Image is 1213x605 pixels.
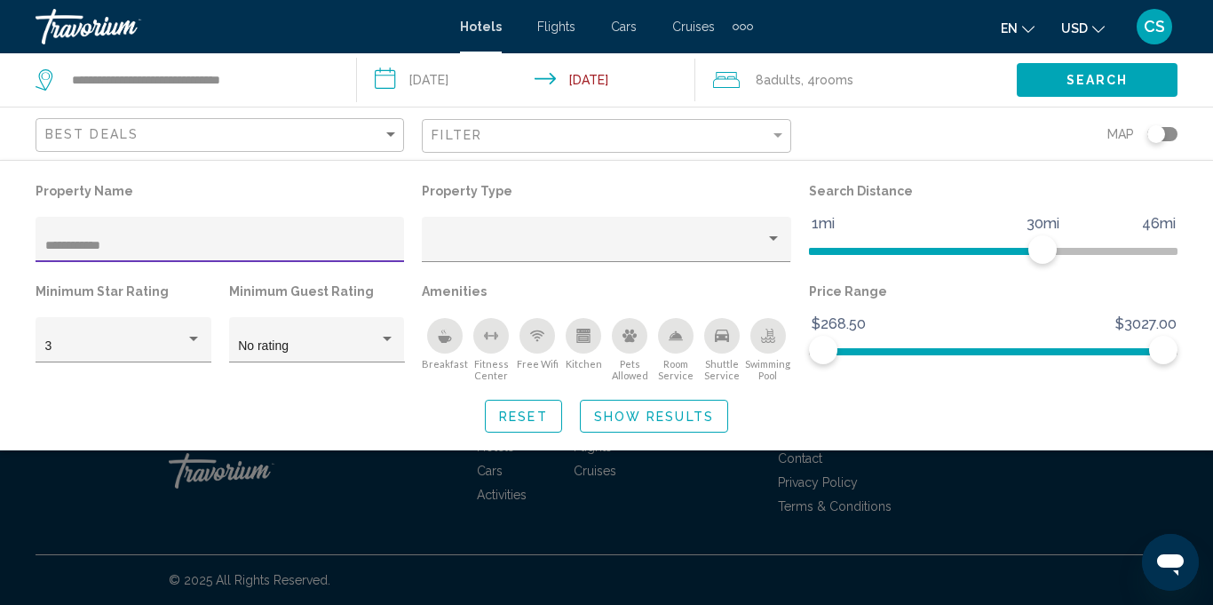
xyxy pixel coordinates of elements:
span: en [1001,21,1018,36]
mat-select: Property type [432,239,781,253]
button: Room Service [653,317,699,382]
span: CS [1144,18,1165,36]
button: Travelers: 8 adults, 0 children [695,53,1017,107]
a: Cars [611,20,637,34]
button: Extra navigation items [733,12,753,41]
span: Breakfast [422,358,468,370]
span: Show Results [594,410,714,424]
span: 1mi [809,211,837,237]
p: Minimum Guest Rating [229,279,405,304]
span: Search [1066,74,1129,88]
span: Room Service [653,358,699,381]
button: Breakfast [422,317,468,382]
span: Filter [432,128,482,142]
button: Toggle map [1134,126,1177,142]
span: 46mi [1139,211,1178,237]
p: Search Distance [809,179,1177,203]
p: Property Type [422,179,790,203]
mat-select: Sort by [45,128,399,143]
span: Best Deals [45,127,139,141]
p: Minimum Star Rating [36,279,211,304]
div: Hotel Filters [27,179,1186,382]
button: Free Wifi [514,317,560,382]
span: Adults [764,73,801,87]
button: Filter [422,118,790,155]
span: Kitchen [566,358,602,370]
p: Property Name [36,179,404,203]
button: Shuttle Service [699,317,745,382]
span: rooms [815,73,853,87]
span: No rating [238,338,289,353]
button: User Menu [1131,8,1177,45]
p: Amenities [422,279,790,304]
button: Change language [1001,15,1035,41]
span: $268.50 [809,311,868,338]
button: Fitness Center [468,317,514,382]
span: 30mi [1024,211,1062,237]
a: Hotels [460,20,502,34]
span: $3027.00 [1113,311,1179,338]
button: Change currency [1061,15,1105,41]
button: Check-in date: Sep 5, 2025 Check-out date: Sep 7, 2025 [357,53,696,107]
span: USD [1061,21,1088,36]
button: Reset [485,400,562,433]
a: Flights [537,20,575,34]
span: Free Wifi [517,358,559,370]
span: 3 [45,338,52,353]
span: 8 [756,68,801,92]
button: Show Results [580,400,728,433]
button: Kitchen [560,317,606,382]
span: , 4 [801,68,853,92]
span: Pets Allowed [606,358,653,381]
a: Cruises [672,20,715,34]
p: Price Range [809,279,1177,304]
span: Shuttle Service [699,358,745,381]
button: Pets Allowed [606,317,653,382]
span: Map [1107,122,1134,147]
span: Fitness Center [468,358,514,381]
span: Reset [499,410,548,424]
iframe: Button to launch messaging window [1142,534,1199,591]
a: Travorium [36,9,442,44]
button: Swimming Pool [745,317,791,382]
span: Swimming Pool [745,358,791,381]
button: Search [1017,63,1177,96]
